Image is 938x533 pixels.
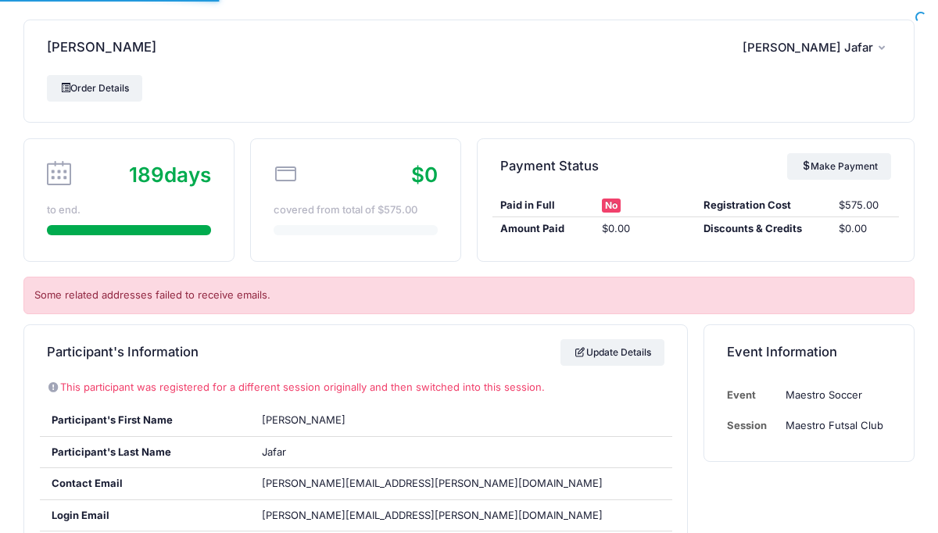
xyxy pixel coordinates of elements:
[40,437,251,468] div: Participant's Last Name
[274,202,438,218] div: covered from total of $575.00
[47,330,199,374] h4: Participant's Information
[492,221,594,237] div: Amount Paid
[831,221,899,237] div: $0.00
[778,410,891,441] td: Maestro Futsal Club
[696,198,831,213] div: Registration Cost
[40,468,251,499] div: Contact Email
[262,508,603,524] span: [PERSON_NAME][EMAIL_ADDRESS][PERSON_NAME][DOMAIN_NAME]
[47,75,142,102] a: Order Details
[23,277,915,314] div: Some related addresses failed to receive emails.
[492,198,594,213] div: Paid in Full
[727,330,837,374] h4: Event Information
[787,153,891,180] a: Make Payment
[560,339,664,366] a: Update Details
[262,413,345,426] span: [PERSON_NAME]
[743,30,891,66] button: [PERSON_NAME] Jafar
[129,163,164,187] span: 189
[727,380,778,410] td: Event
[47,26,156,70] h4: [PERSON_NAME]
[47,380,664,395] p: This participant was registered for a different session originally and then switched into this se...
[831,198,899,213] div: $575.00
[40,500,251,531] div: Login Email
[696,221,831,237] div: Discounts & Credits
[262,445,286,458] span: Jafar
[262,477,603,489] span: [PERSON_NAME][EMAIL_ADDRESS][PERSON_NAME][DOMAIN_NAME]
[743,41,873,55] span: [PERSON_NAME] Jafar
[602,199,621,213] span: No
[594,221,696,237] div: $0.00
[411,163,438,187] span: $0
[727,410,778,441] td: Session
[47,202,211,218] div: to end.
[129,159,211,190] div: days
[778,380,891,410] td: Maestro Soccer
[500,144,599,188] h4: Payment Status
[40,405,251,436] div: Participant's First Name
